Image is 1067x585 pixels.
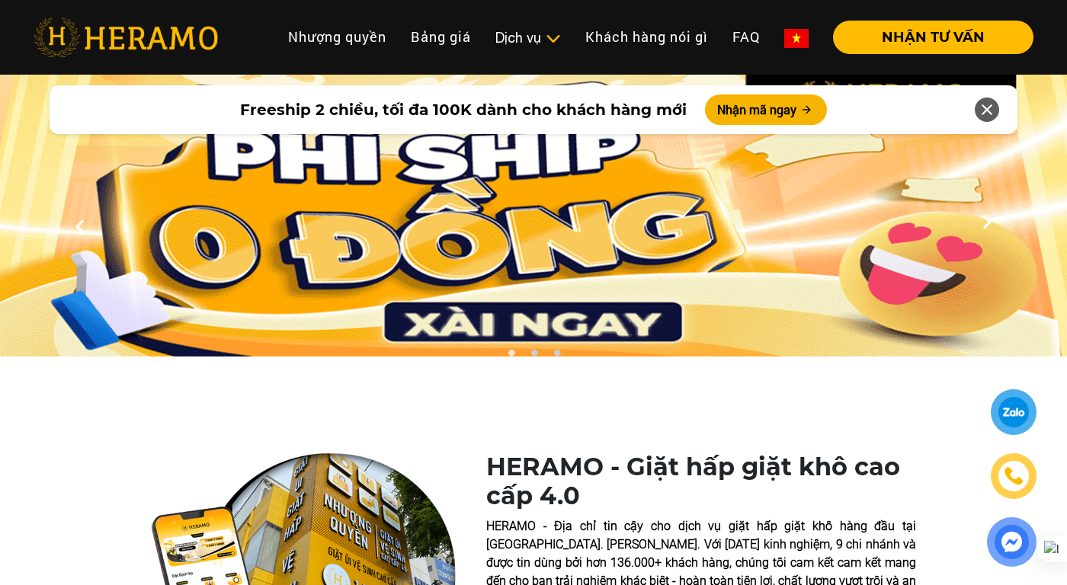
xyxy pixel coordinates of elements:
[240,98,687,121] span: Freeship 2 chiều, tối đa 100K dành cho khách hàng mới
[526,349,541,364] button: 2
[705,94,827,125] button: Nhận mã ngay
[276,21,399,53] a: Nhượng quyền
[821,30,1033,44] a: NHẬN TƯ VẤN
[720,21,772,53] a: FAQ
[1005,468,1023,484] img: phone-icon
[549,349,564,364] button: 3
[573,21,720,53] a: Khách hàng nói gì
[503,349,518,364] button: 1
[784,29,809,48] img: vn-flag.png
[993,456,1034,497] a: phone-icon
[545,31,561,46] img: subToggleIcon
[833,21,1033,54] button: NHẬN TƯ VẤN
[34,18,218,57] img: heramo-logo.png
[486,452,916,511] h1: HERAMO - Giặt hấp giặt khô cao cấp 4.0
[495,27,561,48] div: Dịch vụ
[399,21,483,53] a: Bảng giá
